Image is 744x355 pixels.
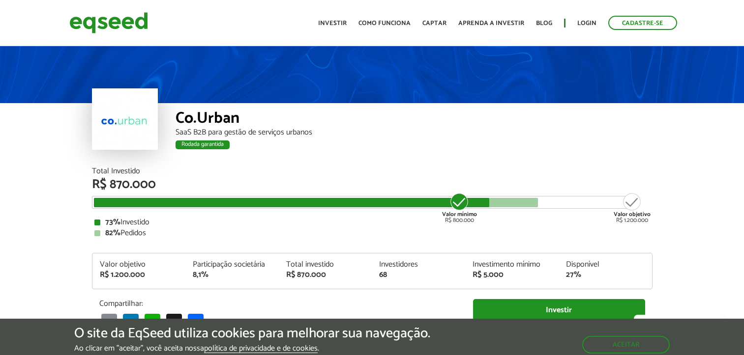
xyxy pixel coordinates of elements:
[566,261,645,269] div: Disponível
[582,336,670,354] button: Aceitar
[92,167,653,175] div: Total Investido
[69,10,148,36] img: EqSeed
[608,16,677,30] a: Cadastre-se
[176,140,230,149] div: Rodada garantida
[566,271,645,279] div: 27%
[358,20,411,27] a: Como funciona
[99,313,119,329] a: Email
[99,299,458,308] p: Compartilhar:
[100,261,179,269] div: Valor objetivo
[614,210,651,219] strong: Valor objetivo
[577,20,596,27] a: Login
[318,20,347,27] a: Investir
[379,261,458,269] div: Investidores
[286,261,365,269] div: Total investido
[164,313,184,329] a: X
[422,20,446,27] a: Captar
[74,344,430,353] p: Ao clicar em "aceitar", você aceita nossa .
[441,192,478,223] div: R$ 800.000
[458,20,524,27] a: Aprenda a investir
[473,271,551,279] div: R$ 5.000
[473,261,551,269] div: Investimento mínimo
[634,315,724,335] a: Fale conosco
[186,313,206,329] a: Share
[473,299,645,321] a: Investir
[121,313,141,329] a: LinkedIn
[204,345,318,353] a: política de privacidade e de cookies
[94,218,650,226] div: Investido
[614,192,651,223] div: R$ 1.200.000
[286,271,365,279] div: R$ 870.000
[193,271,271,279] div: 8,1%
[143,313,162,329] a: WhatsApp
[92,178,653,191] div: R$ 870.000
[193,261,271,269] div: Participação societária
[442,210,477,219] strong: Valor mínimo
[74,326,430,341] h5: O site da EqSeed utiliza cookies para melhorar sua navegação.
[536,20,552,27] a: Blog
[105,216,120,229] strong: 73%
[176,129,653,137] div: SaaS B2B para gestão de serviços urbanos
[379,271,458,279] div: 68
[94,229,650,237] div: Pedidos
[176,110,653,129] div: Co.Urban
[105,226,120,240] strong: 82%
[100,271,179,279] div: R$ 1.200.000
